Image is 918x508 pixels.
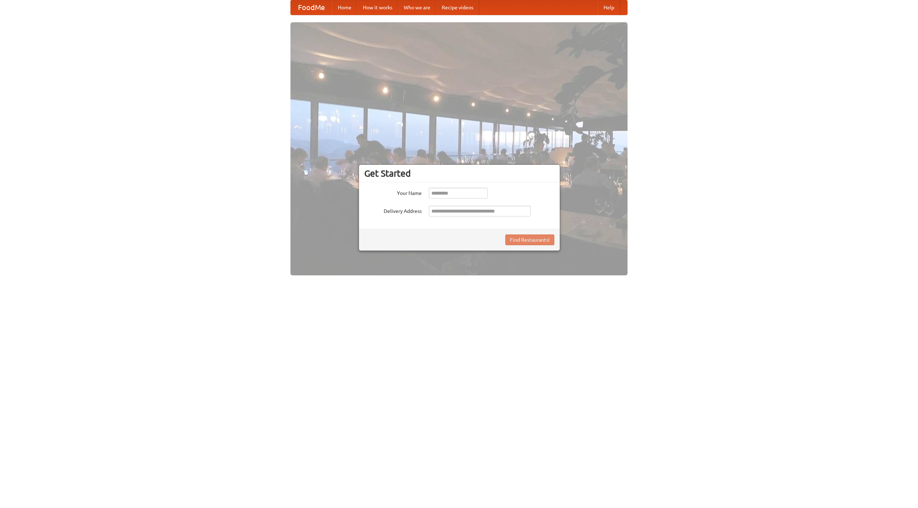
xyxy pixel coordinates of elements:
a: Who we are [398,0,436,15]
a: Help [598,0,620,15]
h3: Get Started [364,168,554,179]
label: Your Name [364,188,422,197]
label: Delivery Address [364,206,422,215]
a: Recipe videos [436,0,479,15]
a: Home [332,0,357,15]
a: How it works [357,0,398,15]
a: FoodMe [291,0,332,15]
button: Find Restaurants! [505,234,554,245]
